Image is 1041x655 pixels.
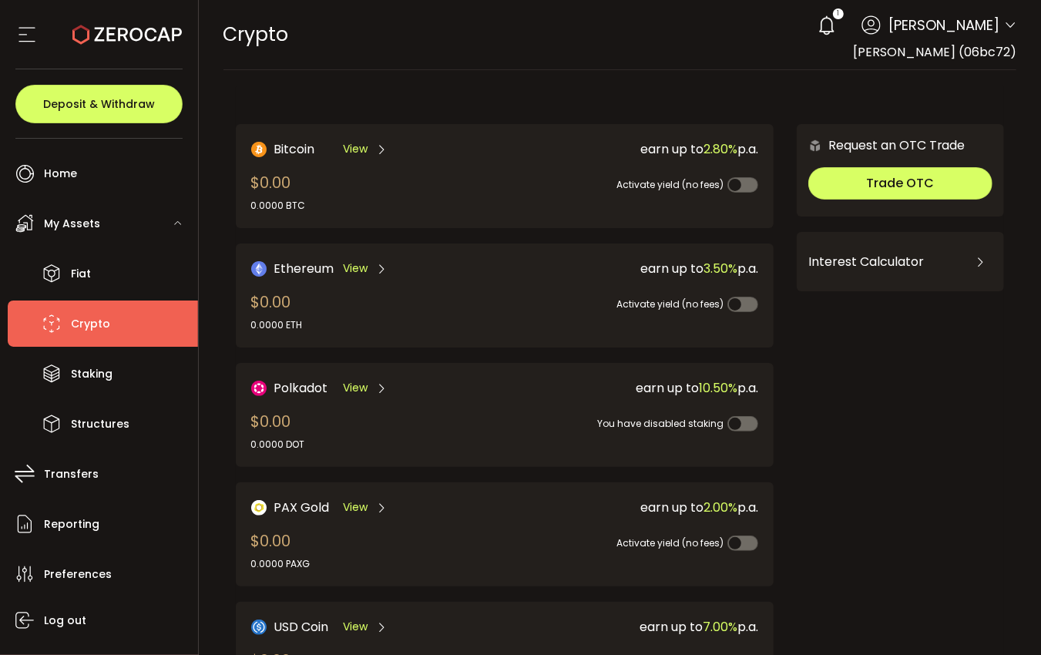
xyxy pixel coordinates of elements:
span: Structures [71,413,129,435]
span: Activate yield (no fees) [616,297,724,311]
span: View [343,141,368,157]
span: Crypto [223,21,289,48]
img: USD Coin [251,620,267,635]
span: Transfers [44,463,99,485]
div: earn up to p.a. [510,498,758,517]
button: Deposit & Withdraw [15,85,183,123]
span: View [343,499,368,516]
img: Ethereum [251,261,267,277]
span: Activate yield (no fees) [616,178,724,191]
div: $0.00 [251,171,306,213]
img: Bitcoin [251,142,267,157]
span: Preferences [44,563,112,586]
span: Polkadot [274,378,328,398]
span: Log out [44,610,86,632]
span: Ethereum [274,259,334,278]
img: DOT [251,381,267,396]
div: earn up to p.a. [510,139,758,159]
span: Fiat [71,263,91,285]
div: earn up to p.a. [510,378,758,398]
div: $0.00 [251,529,311,571]
span: PAX Gold [274,498,330,517]
div: 0.0000 PAXG [251,557,311,571]
img: PAX Gold [251,500,267,516]
span: View [343,619,368,635]
span: Home [44,163,77,185]
span: View [343,260,368,277]
iframe: Chat Widget [696,35,1041,655]
span: Crypto [71,313,110,335]
span: Reporting [44,513,99,536]
span: Deposit & Withdraw [43,99,155,109]
div: $0.00 [251,410,305,452]
span: Activate yield (no fees) [616,536,724,549]
span: 1 [837,8,839,19]
span: USD Coin [274,617,329,637]
div: 0.0000 BTC [251,199,306,213]
div: $0.00 [251,291,303,332]
span: [PERSON_NAME] [888,15,999,35]
span: My Assets [44,213,100,235]
div: 0.0000 DOT [251,438,305,452]
div: earn up to p.a. [510,617,758,637]
span: Staking [71,363,112,385]
span: View [343,380,368,396]
span: You have disabled staking [597,417,724,430]
div: earn up to p.a. [510,259,758,278]
div: 0.0000 ETH [251,318,303,332]
span: Bitcoin [274,139,315,159]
